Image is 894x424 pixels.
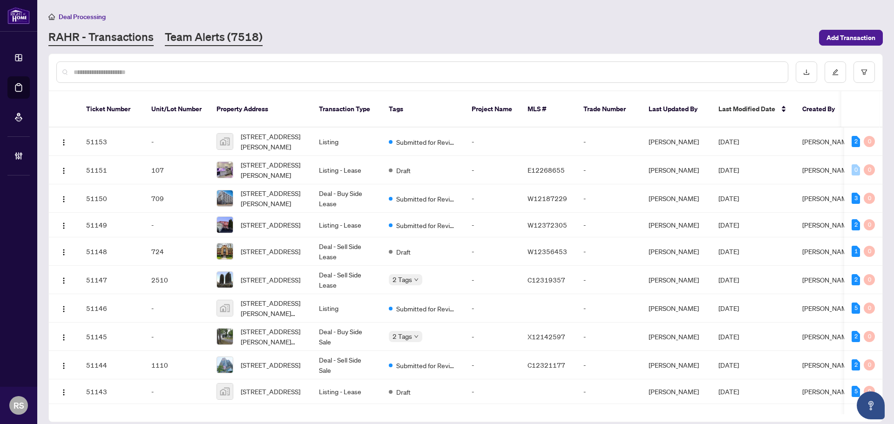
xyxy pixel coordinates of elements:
[802,137,853,146] span: [PERSON_NAME]
[396,387,411,397] span: Draft
[241,131,304,152] span: [STREET_ADDRESS][PERSON_NAME]
[641,128,711,156] td: [PERSON_NAME]
[60,249,68,256] img: Logo
[217,162,233,178] img: thumbnail-img
[79,266,144,294] td: 51147
[241,188,304,209] span: [STREET_ADDRESS][PERSON_NAME]
[217,357,233,373] img: thumbnail-img
[56,329,71,344] button: Logo
[718,166,739,174] span: [DATE]
[641,266,711,294] td: [PERSON_NAME]
[312,91,381,128] th: Transaction Type
[718,361,739,369] span: [DATE]
[464,323,520,351] td: -
[396,165,411,175] span: Draft
[718,276,739,284] span: [DATE]
[852,193,860,204] div: 3
[711,91,795,128] th: Last Modified Date
[241,386,300,397] span: [STREET_ADDRESS]
[60,362,68,370] img: Logo
[464,156,520,184] td: -
[528,361,565,369] span: C12321177
[396,247,411,257] span: Draft
[464,266,520,294] td: -
[312,213,381,237] td: Listing - Lease
[852,219,860,230] div: 2
[576,156,641,184] td: -
[217,300,233,316] img: thumbnail-img
[528,247,567,256] span: W12356453
[56,191,71,206] button: Logo
[56,162,71,177] button: Logo
[79,379,144,404] td: 51143
[60,195,68,203] img: Logo
[396,137,457,147] span: Submitted for Review
[528,194,567,202] span: W12187229
[718,104,775,114] span: Last Modified Date
[718,247,739,256] span: [DATE]
[56,244,71,259] button: Logo
[144,294,209,323] td: -
[312,184,381,213] td: Deal - Buy Side Lease
[641,213,711,237] td: [PERSON_NAME]
[852,274,860,285] div: 2
[802,304,853,312] span: [PERSON_NAME]
[641,351,711,379] td: [PERSON_NAME]
[852,136,860,147] div: 2
[641,294,711,323] td: [PERSON_NAME]
[864,164,875,175] div: 0
[819,30,883,46] button: Add Transaction
[60,305,68,313] img: Logo
[464,213,520,237] td: -
[393,331,412,342] span: 2 Tags
[312,156,381,184] td: Listing - Lease
[864,193,875,204] div: 0
[796,61,817,83] button: download
[718,221,739,229] span: [DATE]
[209,91,312,128] th: Property Address
[864,274,875,285] div: 0
[396,360,457,370] span: Submitted for Review
[144,213,209,237] td: -
[312,351,381,379] td: Deal - Sell Side Sale
[826,30,875,45] span: Add Transaction
[60,222,68,229] img: Logo
[79,237,144,266] td: 51148
[217,217,233,233] img: thumbnail-img
[56,217,71,232] button: Logo
[312,266,381,294] td: Deal - Sell Side Lease
[56,134,71,149] button: Logo
[857,391,885,419] button: Open asap
[56,357,71,372] button: Logo
[312,379,381,404] td: Listing - Lease
[396,220,457,230] span: Submitted for Review
[144,379,209,404] td: -
[217,384,233,399] img: thumbnail-img
[641,237,711,266] td: [PERSON_NAME]
[79,91,144,128] th: Ticket Number
[464,184,520,213] td: -
[241,326,304,347] span: [STREET_ADDRESS][PERSON_NAME][PERSON_NAME]
[852,164,860,175] div: 0
[576,184,641,213] td: -
[48,29,154,46] a: RAHR - Transactions
[312,128,381,156] td: Listing
[144,184,209,213] td: 709
[641,156,711,184] td: [PERSON_NAME]
[79,323,144,351] td: 51145
[853,61,875,83] button: filter
[528,221,567,229] span: W12372305
[641,184,711,213] td: [PERSON_NAME]
[864,136,875,147] div: 0
[852,331,860,342] div: 2
[802,276,853,284] span: [PERSON_NAME]
[217,243,233,259] img: thumbnail-img
[802,387,853,396] span: [PERSON_NAME]
[864,386,875,397] div: 0
[396,303,457,314] span: Submitted for Review
[802,332,853,341] span: [PERSON_NAME]
[381,91,464,128] th: Tags
[464,237,520,266] td: -
[576,266,641,294] td: -
[56,384,71,399] button: Logo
